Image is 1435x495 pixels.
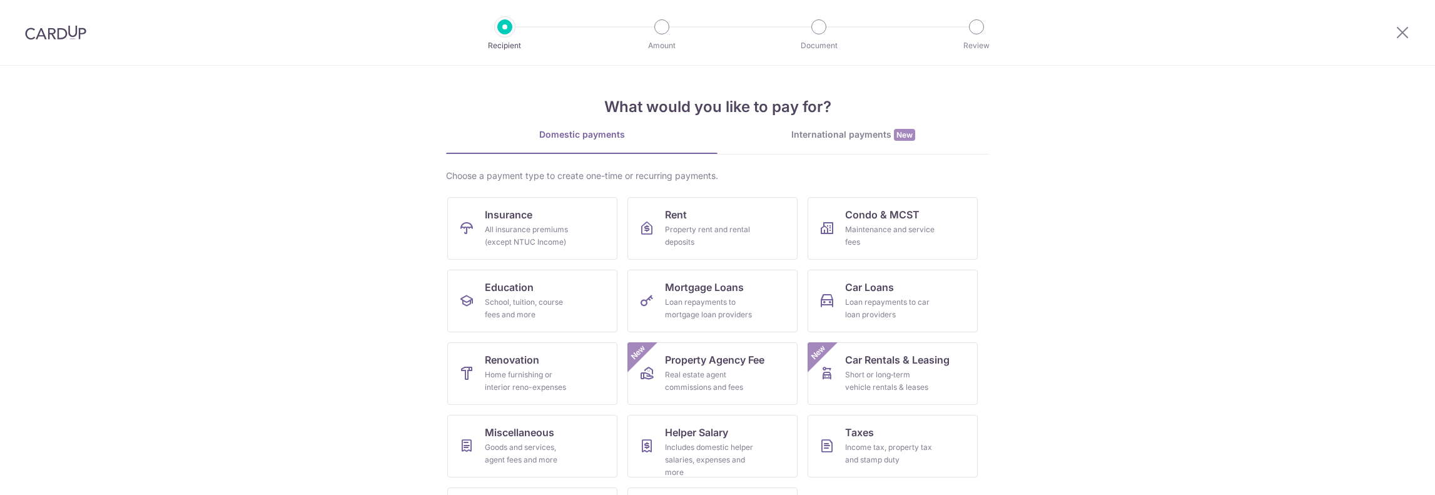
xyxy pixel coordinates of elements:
a: EducationSchool, tuition, course fees and more [447,270,617,332]
span: Taxes [845,425,874,440]
p: Document [773,39,865,52]
span: Property Agency Fee [665,352,764,367]
p: Recipient [459,39,551,52]
span: New [894,129,915,141]
div: Goods and services, agent fees and more [485,441,575,466]
span: Helper Salary [665,425,728,440]
span: Insurance [485,207,532,222]
a: Helper SalaryIncludes domestic helper salaries, expenses and more [627,415,798,477]
a: InsuranceAll insurance premiums (except NTUC Income) [447,197,617,260]
span: Car Loans [845,280,894,295]
a: Car Rentals & LeasingShort or long‑term vehicle rentals & leasesNew [808,342,978,405]
a: MiscellaneousGoods and services, agent fees and more [447,415,617,477]
div: Real estate agent commissions and fees [665,369,755,394]
a: Property Agency FeeReal estate agent commissions and feesNew [627,342,798,405]
div: Choose a payment type to create one-time or recurring payments. [446,170,989,182]
div: Loan repayments to mortgage loan providers [665,296,755,321]
img: CardUp [25,25,86,40]
a: Condo & MCSTMaintenance and service fees [808,197,978,260]
span: Renovation [485,352,539,367]
a: RenovationHome furnishing or interior reno-expenses [447,342,617,405]
span: New [808,342,829,363]
div: Home furnishing or interior reno-expenses [485,369,575,394]
p: Review [930,39,1023,52]
span: Rent [665,207,687,222]
div: International payments [718,128,989,141]
div: Domestic payments [446,128,718,141]
h4: What would you like to pay for? [446,96,989,118]
span: Mortgage Loans [665,280,744,295]
a: TaxesIncome tax, property tax and stamp duty [808,415,978,477]
div: Maintenance and service fees [845,223,935,248]
span: Miscellaneous [485,425,554,440]
iframe: Opens a widget where you can find more information [1355,457,1422,489]
span: New [628,342,649,363]
a: Mortgage LoansLoan repayments to mortgage loan providers [627,270,798,332]
span: Condo & MCST [845,207,920,222]
a: RentProperty rent and rental deposits [627,197,798,260]
span: Education [485,280,534,295]
div: Short or long‑term vehicle rentals & leases [845,369,935,394]
div: All insurance premiums (except NTUC Income) [485,223,575,248]
div: Income tax, property tax and stamp duty [845,441,935,466]
p: Amount [616,39,708,52]
div: School, tuition, course fees and more [485,296,575,321]
div: Includes domestic helper salaries, expenses and more [665,441,755,479]
div: Loan repayments to car loan providers [845,296,935,321]
span: Car Rentals & Leasing [845,352,950,367]
div: Property rent and rental deposits [665,223,755,248]
a: Car LoansLoan repayments to car loan providers [808,270,978,332]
